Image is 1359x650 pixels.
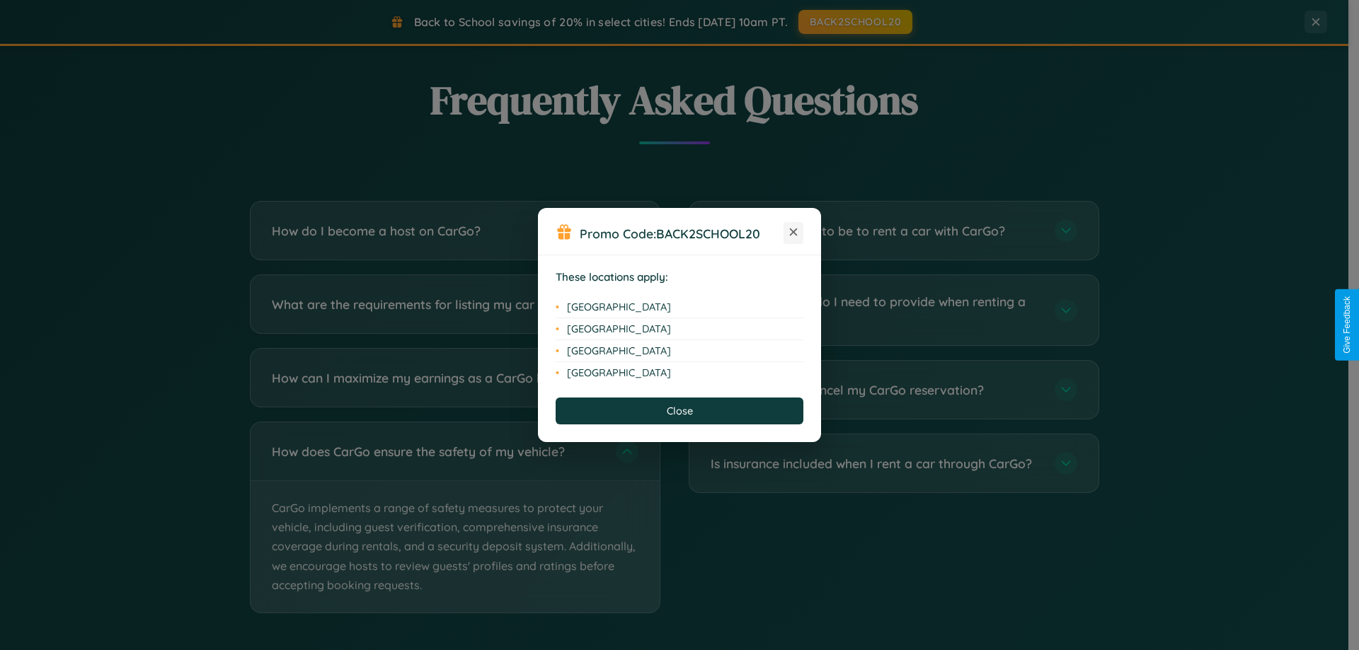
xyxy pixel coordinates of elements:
[556,397,803,424] button: Close
[556,362,803,383] li: [GEOGRAPHIC_DATA]
[556,318,803,340] li: [GEOGRAPHIC_DATA]
[556,340,803,362] li: [GEOGRAPHIC_DATA]
[556,270,668,284] strong: These locations apply:
[656,226,760,241] b: BACK2SCHOOL20
[556,296,803,318] li: [GEOGRAPHIC_DATA]
[1342,296,1352,354] div: Give Feedback
[580,226,784,241] h3: Promo Code:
